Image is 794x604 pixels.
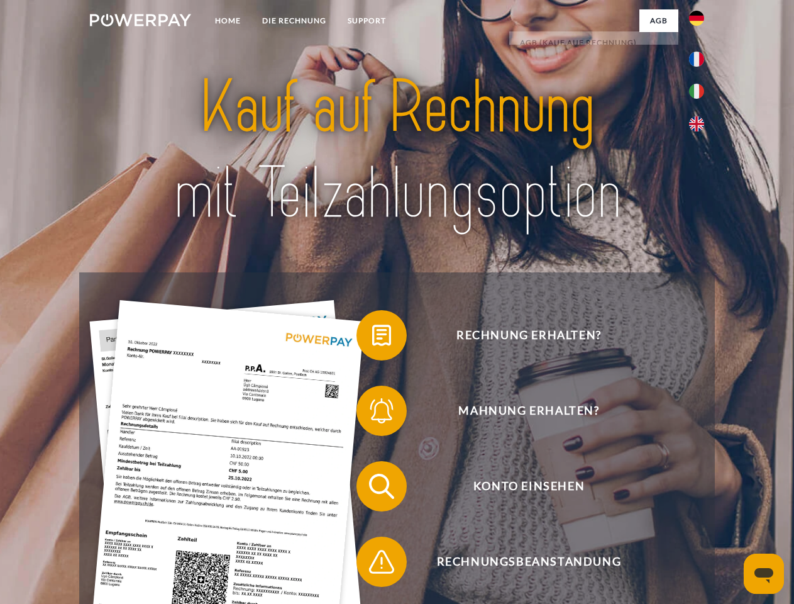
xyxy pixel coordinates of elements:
[689,52,704,67] img: fr
[375,386,683,436] span: Mahnung erhalten?
[120,60,674,241] img: title-powerpay_de.svg
[356,386,683,436] button: Mahnung erhalten?
[689,11,704,26] img: de
[509,31,678,54] a: AGB (Kauf auf Rechnung)
[689,116,704,131] img: en
[744,554,784,594] iframe: Schaltfläche zum Öffnen des Messaging-Fensters
[375,461,683,512] span: Konto einsehen
[356,537,683,587] button: Rechnungsbeanstandung
[689,84,704,99] img: it
[356,310,683,361] button: Rechnung erhalten?
[375,537,683,587] span: Rechnungsbeanstandung
[366,471,397,502] img: qb_search.svg
[639,9,678,32] a: agb
[366,546,397,578] img: qb_warning.svg
[251,9,337,32] a: DIE RECHNUNG
[366,395,397,427] img: qb_bell.svg
[337,9,397,32] a: SUPPORT
[375,310,683,361] span: Rechnung erhalten?
[204,9,251,32] a: Home
[366,320,397,351] img: qb_bill.svg
[356,461,683,512] button: Konto einsehen
[90,14,191,26] img: logo-powerpay-white.svg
